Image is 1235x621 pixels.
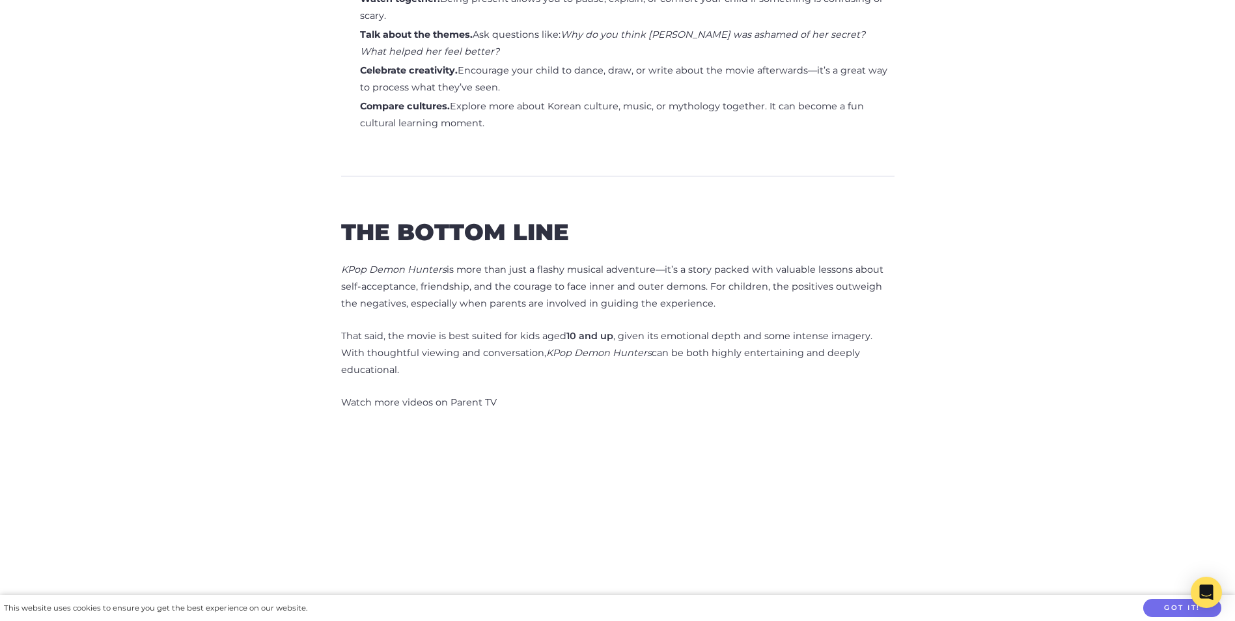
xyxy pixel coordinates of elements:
p: is more than just a flashy musical adventure—it’s a story packed with valuable lessons about self... [341,262,895,312]
div: Open Intercom Messenger [1191,577,1222,608]
strong: Celebrate creativity. [360,64,458,76]
div: This website uses cookies to ensure you get the best experience on our website. [4,601,307,615]
li: Explore more about Korean culture, music, or mythology together. It can become a fun cultural lea... [360,98,888,132]
li: Ask questions like: [360,27,888,61]
em: Why do you think [PERSON_NAME] was ashamed of her secret? What helped her feel better? [360,29,865,57]
h2: The Bottom Line [341,219,895,246]
li: Encourage your child to dance, draw, or write about the movie afterwards—it’s a great way to proc... [360,62,888,96]
em: KPop Demon Hunters [546,347,652,359]
strong: Compare cultures. [360,100,450,112]
p: Watch more videos on Parent TV [341,394,895,411]
strong: 10 and up [566,330,613,342]
button: Got it! [1143,599,1221,618]
em: KPop Demon Hunters [341,264,447,275]
strong: Talk about the themes. [360,29,473,40]
p: That said, the movie is best suited for kids aged , given its emotional depth and some intense im... [341,328,895,379]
